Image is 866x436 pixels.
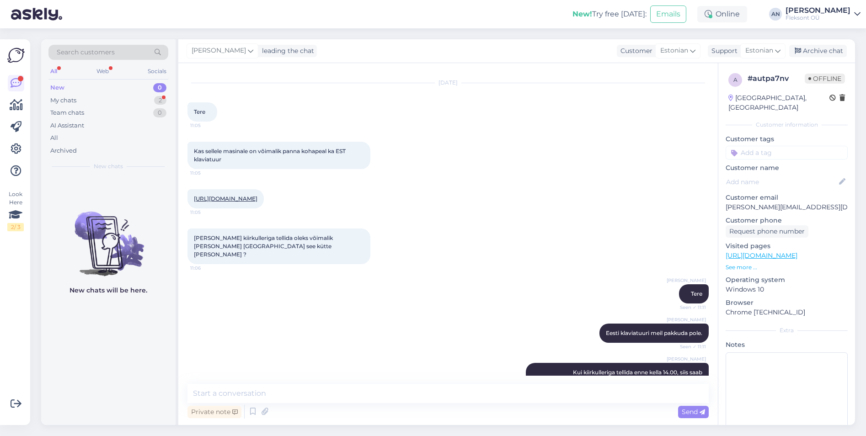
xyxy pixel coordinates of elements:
[708,46,738,56] div: Support
[726,225,808,238] div: Request phone number
[733,76,738,83] span: a
[789,45,847,57] div: Archive chat
[726,263,848,271] p: See more ...
[258,46,314,56] div: leading the chat
[57,48,115,57] span: Search customers
[726,193,848,202] p: Customer email
[726,121,848,129] div: Customer information
[672,343,706,350] span: Seen ✓ 11:11
[748,73,805,84] div: # autpa7nv
[672,304,706,311] span: Seen ✓ 11:11
[50,133,58,143] div: All
[154,96,166,105] div: 2
[745,46,773,56] span: Estonian
[50,83,64,92] div: New
[726,275,848,285] p: Operating system
[805,74,845,84] span: Offline
[194,148,347,163] span: Kas sellele masinale on võimalik panna kohapeal ka EST klaviatuur
[572,10,592,18] b: New!
[194,195,257,202] a: [URL][DOMAIN_NAME]
[726,163,848,173] p: Customer name
[726,177,837,187] input: Add name
[192,46,246,56] span: [PERSON_NAME]
[50,146,77,155] div: Archived
[769,8,782,21] div: AN
[697,6,747,22] div: Online
[667,316,706,323] span: [PERSON_NAME]
[194,108,205,115] span: Tere
[728,93,829,112] div: [GEOGRAPHIC_DATA], [GEOGRAPHIC_DATA]
[7,223,24,231] div: 2 / 3
[95,65,111,77] div: Web
[48,65,59,77] div: All
[94,162,123,170] span: New chats
[187,406,241,418] div: Private note
[50,108,84,117] div: Team chats
[691,290,702,297] span: Tere
[153,108,166,117] div: 0
[190,122,225,129] span: 11:05
[786,14,850,21] div: Fleksont OÜ
[667,356,706,362] span: [PERSON_NAME]
[726,216,848,225] p: Customer phone
[726,308,848,317] p: Chrome [TECHNICAL_ID]
[190,209,225,216] span: 11:05
[726,298,848,308] p: Browser
[153,83,166,92] div: 0
[726,146,848,160] input: Add a tag
[572,9,647,20] div: Try free [DATE]:
[190,265,225,271] span: 11:06
[50,121,84,130] div: AI Assistant
[726,340,848,350] p: Notes
[726,251,797,260] a: [URL][DOMAIN_NAME]
[606,330,702,336] span: Eesti klaviatuuri meil pakkuda pole.
[187,79,709,87] div: [DATE]
[786,7,850,14] div: [PERSON_NAME]
[617,46,652,56] div: Customer
[726,241,848,251] p: Visited pages
[146,65,168,77] div: Socials
[660,46,688,56] span: Estonian
[190,170,225,176] span: 11:05
[573,369,704,384] span: Kui kiirkulleriga tellida enne kella 14.00, siis saab [PERSON_NAME]
[726,326,848,335] div: Extra
[667,277,706,284] span: [PERSON_NAME]
[7,190,24,231] div: Look Here
[7,47,25,64] img: Askly Logo
[194,234,334,258] span: [PERSON_NAME] kiirkulleriga tellida oleks võimalik [PERSON_NAME] [GEOGRAPHIC_DATA] see kütte [PER...
[41,195,176,277] img: No chats
[69,286,147,295] p: New chats will be here.
[50,96,76,105] div: My chats
[786,7,861,21] a: [PERSON_NAME]Fleksont OÜ
[726,134,848,144] p: Customer tags
[726,202,848,212] p: [PERSON_NAME][EMAIL_ADDRESS][DOMAIN_NAME]
[682,408,705,416] span: Send
[650,5,686,23] button: Emails
[726,285,848,294] p: Windows 10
